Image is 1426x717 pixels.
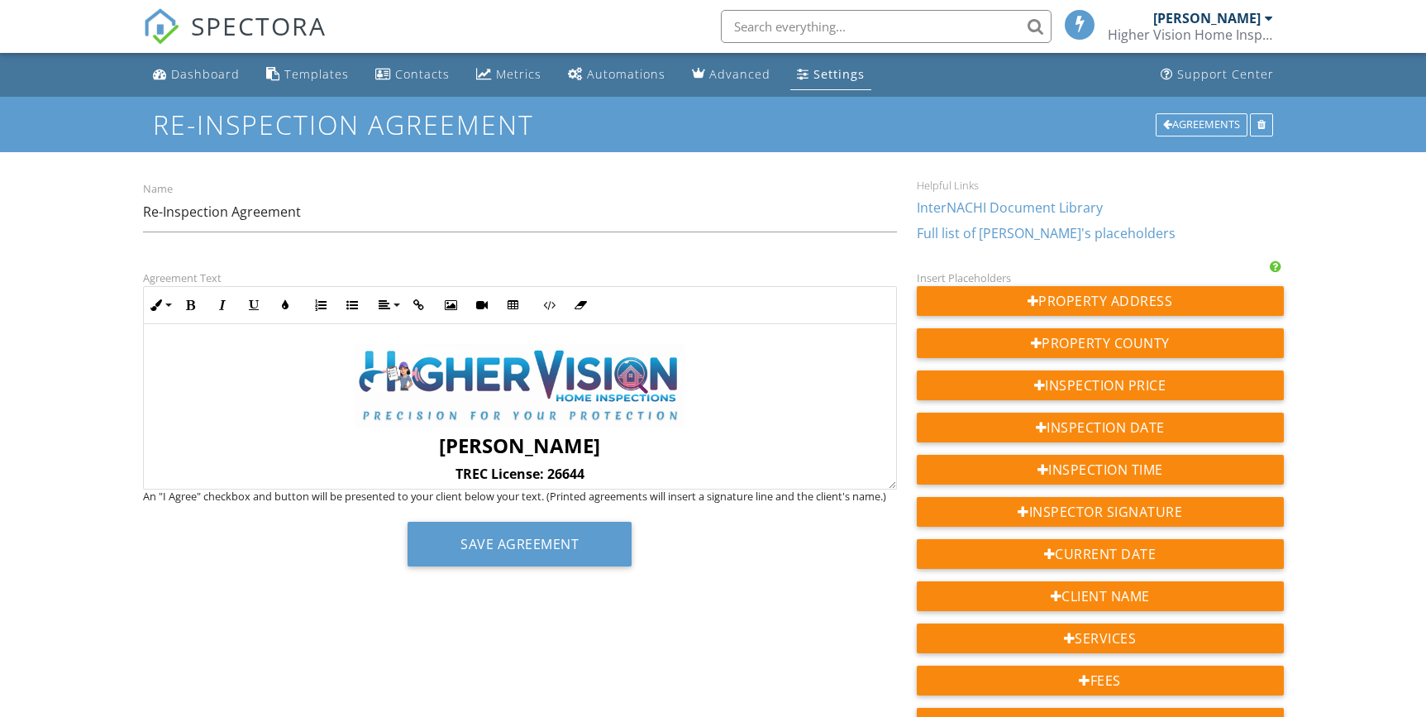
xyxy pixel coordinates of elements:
button: Clear Formatting [565,289,596,321]
button: Ordered List [305,289,336,321]
div: Inspector Signature [917,497,1284,527]
div: Inspection Time [917,455,1284,485]
a: SPECTORA [143,22,327,57]
button: Unordered List [336,289,368,321]
div: Services [917,624,1284,653]
div: Current Date [917,539,1284,569]
h1: Re-Inspection Agreement [153,110,1272,139]
div: Support Center [1177,66,1274,82]
a: Advanced [685,60,777,90]
div: [PERSON_NAME] [1153,10,1261,26]
a: Support Center [1154,60,1281,90]
button: Insert Link (Ctrl+K) [403,289,435,321]
div: Contacts [395,66,450,82]
a: InterNACHI Document Library [917,198,1103,217]
div: Higher Vision Home Inspections [1108,26,1273,43]
div: Templates [284,66,349,82]
img: 1749829661074.jpg [355,344,684,428]
button: Code View [533,289,565,321]
div: Dashboard [171,66,240,82]
div: Advanced [709,66,770,82]
button: Insert Image (Ctrl+P) [435,289,466,321]
div: An "I Agree" checkbox and button will be presented to your client below your text. (Printed agree... [143,490,897,503]
a: Agreements [1156,116,1250,131]
label: Name [143,182,173,197]
div: Fees [917,666,1284,695]
a: Automations (Basic) [561,60,672,90]
div: Automations [587,66,665,82]
span: [PERSON_NAME] [439,432,600,459]
button: Insert Table [498,289,529,321]
div: Property County [917,328,1284,358]
button: Italic (Ctrl+I) [207,289,238,321]
button: Inline Style [144,289,175,321]
button: Underline (Ctrl+U) [238,289,269,321]
input: Search everything... [721,10,1052,43]
a: Settings [790,60,871,90]
div: Client Name [917,581,1284,611]
label: Agreement Text [143,270,222,285]
div: Inspection Price [917,370,1284,400]
a: Full list of [PERSON_NAME]'s placeholders [917,224,1176,242]
div: Helpful Links [917,179,1284,192]
div: Property Address [917,286,1284,316]
div: Metrics [496,66,541,82]
div: Settings [813,66,865,82]
div: Inspection Date [917,413,1284,442]
label: Insert Placeholders [917,270,1011,285]
button: Save Agreement [408,522,632,566]
button: Insert Video [466,289,498,321]
a: Contacts [369,60,456,90]
a: Templates [260,60,355,90]
span: SPECTORA [191,8,327,43]
span: TREC License: 26644 [455,465,584,483]
a: Metrics [470,60,548,90]
button: Bold (Ctrl+B) [175,289,207,321]
button: Colors [269,289,301,321]
img: The Best Home Inspection Software - Spectora [143,8,179,45]
button: Align [372,289,403,321]
div: Agreements [1156,113,1247,136]
a: Dashboard [146,60,246,90]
